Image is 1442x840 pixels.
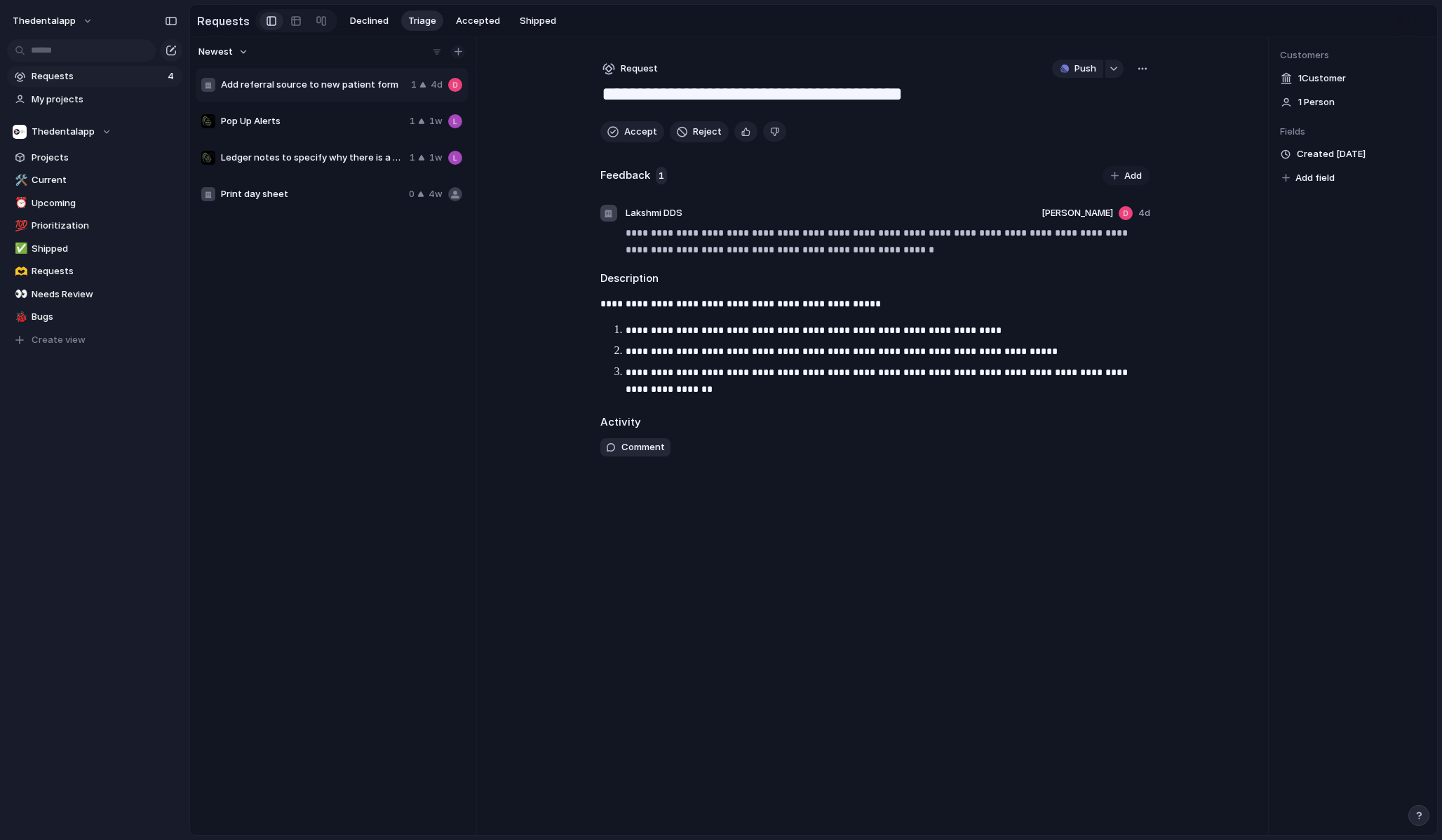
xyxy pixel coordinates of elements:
span: Request [621,62,658,76]
span: 4d [1138,206,1150,220]
span: Add [1124,169,1142,183]
button: Shipped [513,11,563,32]
span: Accepted [456,14,500,28]
span: Prioritization [32,219,177,233]
div: 🫶 [15,264,25,280]
span: Ledger notes to specify why there is a balance or why a claim was denied [221,151,404,165]
h2: Description [600,271,1150,287]
a: My projects [7,89,182,110]
span: Fields [1280,125,1426,139]
div: ✅ [15,241,25,257]
button: Triage [401,11,443,32]
span: Push [1074,62,1096,76]
a: Projects [7,147,182,168]
div: 👀 [15,286,25,302]
a: ⏰Upcoming [7,193,182,214]
button: 👀 [13,287,27,302]
span: Current [32,173,177,187]
span: 1w [429,151,443,165]
span: 1 [410,151,415,165]
span: 1 [410,114,415,128]
span: Created [DATE] [1297,147,1366,161]
span: Create view [32,333,86,347]
button: Newest [196,43,250,61]
button: 💯 [13,219,27,233]
span: Declined [350,14,389,28]
button: Create view [7,330,182,351]
button: 🛠️ [13,173,27,187]
span: Upcoming [32,196,177,210]
span: Thedentalapp [32,125,95,139]
button: Thedentalapp [7,121,182,142]
button: ⏰ [13,196,27,210]
h2: Requests [197,13,250,29]
a: 🫶Requests [7,261,182,282]
span: Add field [1295,171,1335,185]
button: Accept [600,121,664,142]
span: Comment [621,440,665,454]
span: thedentalapp [13,14,76,28]
span: Bugs [32,310,177,324]
span: 4 [168,69,177,83]
span: [PERSON_NAME] [1042,206,1113,220]
button: Comment [600,438,671,456]
button: Reject [670,121,729,142]
span: My projects [32,93,177,107]
span: Needs Review [32,287,177,302]
a: Requests4 [7,66,182,87]
button: Add [1103,166,1150,186]
div: 🛠️ [15,172,25,189]
span: 1 [656,167,667,185]
span: Shipped [520,14,556,28]
div: 💯 [15,218,25,234]
button: 🫶 [13,264,27,278]
a: 👀Needs Review [7,284,182,305]
span: 1 Person [1298,95,1335,109]
span: 1 [411,78,417,92]
span: Reject [693,125,722,139]
span: Triage [408,14,436,28]
span: 4d [431,78,443,92]
a: 🐞Bugs [7,306,182,327]
span: 4w [429,187,443,201]
span: Newest [198,45,233,59]
span: Shipped [32,242,177,256]
span: Projects [32,151,177,165]
span: Requests [32,264,177,278]
span: 0 [409,187,415,201]
button: ✅ [13,242,27,256]
button: Add field [1280,169,1337,187]
span: Requests [32,69,163,83]
button: Push [1052,60,1103,78]
a: ✅Shipped [7,238,182,259]
span: 1 Customer [1298,72,1346,86]
span: Print day sheet [221,187,403,201]
button: thedentalapp [6,10,100,32]
span: Pop Up Alerts [221,114,404,128]
a: 💯Prioritization [7,215,182,236]
span: Customers [1280,48,1426,62]
span: Accept [624,125,657,139]
span: 1w [429,114,443,128]
button: 🐞 [13,310,27,324]
span: Add referral source to new patient form [221,78,405,92]
span: Lakshmi DDS [626,206,682,220]
div: 🐞 [15,309,25,325]
button: Accepted [449,11,507,32]
h2: Feedback [600,168,650,184]
button: Declined [343,11,396,32]
a: 🛠️Current [7,170,182,191]
button: Request [600,60,660,78]
h2: Activity [600,414,641,431]
div: ⏰ [15,195,25,211]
